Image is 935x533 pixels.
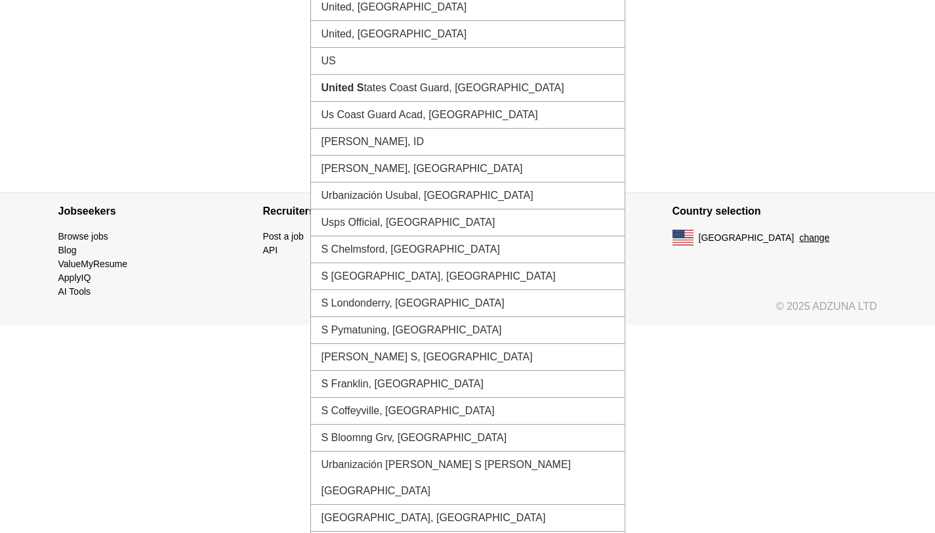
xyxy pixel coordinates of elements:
li: S [GEOGRAPHIC_DATA], [GEOGRAPHIC_DATA] [311,263,625,290]
li: [GEOGRAPHIC_DATA], [GEOGRAPHIC_DATA] [311,505,625,532]
li: United, [GEOGRAPHIC_DATA] [311,21,625,48]
li: Urbanización [PERSON_NAME] S [PERSON_NAME][GEOGRAPHIC_DATA] [311,452,625,505]
li: [PERSON_NAME], [GEOGRAPHIC_DATA] [311,156,625,182]
li: S Franklin, [GEOGRAPHIC_DATA] [311,371,625,398]
li: US [311,48,625,75]
li: S Londonderry, [GEOGRAPHIC_DATA] [311,290,625,317]
li: S Bloomng Grv, [GEOGRAPHIC_DATA] [311,425,625,452]
a: Post a job [263,231,304,242]
a: Blog [58,245,77,255]
a: Browse jobs [58,231,108,242]
li: [PERSON_NAME], ID [311,129,625,156]
li: S Coffeyville, [GEOGRAPHIC_DATA] [311,398,625,425]
a: ValueMyResume [58,259,128,269]
button: change [799,231,829,245]
li: Usps Official, [GEOGRAPHIC_DATA] [311,209,625,236]
li: tates Coast Guard, [GEOGRAPHIC_DATA] [311,75,625,102]
strong: United S [322,82,364,93]
span: [GEOGRAPHIC_DATA] [699,231,795,245]
li: S Chelmsford, [GEOGRAPHIC_DATA] [311,236,625,263]
div: © 2025 ADZUNA LTD [48,299,888,325]
a: ApplyIQ [58,272,91,283]
li: S Pymatuning, [GEOGRAPHIC_DATA] [311,317,625,344]
img: US flag [673,230,694,245]
li: Urbanización Usubal, [GEOGRAPHIC_DATA] [311,182,625,209]
a: AI Tools [58,286,91,297]
h4: Country selection [673,193,877,230]
li: Us Coast Guard Acad, [GEOGRAPHIC_DATA] [311,102,625,129]
li: [PERSON_NAME] S, [GEOGRAPHIC_DATA] [311,344,625,371]
a: API [263,245,278,255]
